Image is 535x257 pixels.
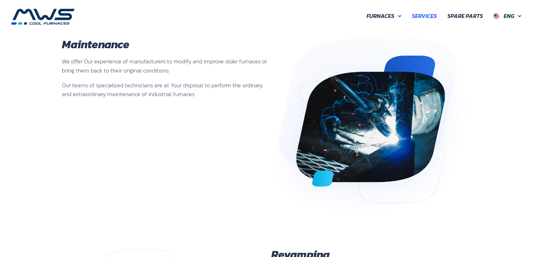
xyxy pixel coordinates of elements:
img: MWS Industrial Furnaces [11,9,75,25]
a: Services [407,9,442,24]
h2: Maintenance [62,39,268,50]
span: Services [412,12,437,21]
a: Spare Parts [442,9,488,24]
span: Eng [504,12,514,20]
a: Eng [488,9,527,24]
span: Furnaces [367,12,394,21]
a: Furnaces [361,9,407,24]
p: We offer Our experience of manufacturers to modify and improve older furnaces or bring them back ... [62,57,268,75]
span: Spare Parts [447,12,483,21]
p: Our teams of specialized technicians are at Your disposal to perform the ordinary and extraordina... [62,81,268,99]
